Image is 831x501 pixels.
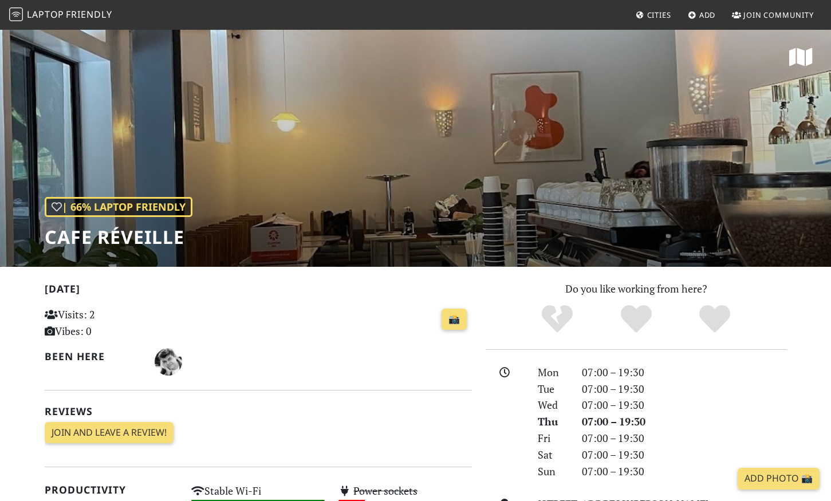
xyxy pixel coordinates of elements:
[45,405,472,417] h2: Reviews
[575,381,794,397] div: 07:00 – 19:30
[531,430,574,447] div: Fri
[155,354,182,368] span: Vlad Sitalo
[45,197,192,217] div: | 66% Laptop Friendly
[738,468,820,490] a: Add Photo 📸
[531,463,574,480] div: Sun
[631,5,676,25] a: Cities
[575,447,794,463] div: 07:00 – 19:30
[727,5,818,25] a: Join Community
[575,364,794,381] div: 07:00 – 19:30
[9,7,23,21] img: LaptopFriendly
[45,226,192,248] h1: Cafe Réveille
[27,8,64,21] span: Laptop
[442,309,467,330] a: 📸
[155,348,182,376] img: 2406-vlad.jpg
[683,5,720,25] a: Add
[675,303,754,335] div: Definitely!
[575,430,794,447] div: 07:00 – 19:30
[575,463,794,480] div: 07:00 – 19:30
[531,447,574,463] div: Sat
[353,484,418,498] s: Power sockets
[486,281,787,297] p: Do you like working from here?
[699,10,716,20] span: Add
[597,303,676,335] div: Yes
[575,413,794,430] div: 07:00 – 19:30
[45,422,174,444] a: Join and leave a review!
[45,484,178,496] h2: Productivity
[575,397,794,413] div: 07:00 – 19:30
[647,10,671,20] span: Cities
[531,364,574,381] div: Mon
[518,303,597,335] div: No
[45,306,178,340] p: Visits: 2 Vibes: 0
[45,283,472,299] h2: [DATE]
[66,8,112,21] span: Friendly
[531,413,574,430] div: Thu
[531,381,574,397] div: Tue
[9,5,112,25] a: LaptopFriendly LaptopFriendly
[531,397,574,413] div: Wed
[743,10,814,20] span: Join Community
[45,350,141,362] h2: Been here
